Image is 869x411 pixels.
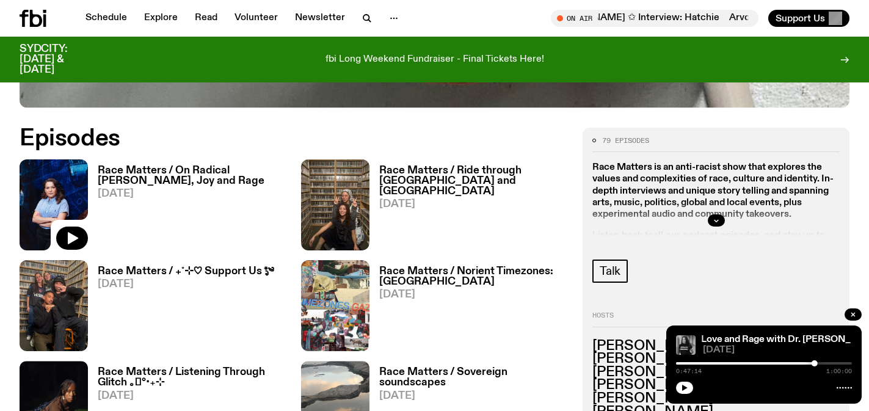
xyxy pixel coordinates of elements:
h3: [PERSON_NAME] [592,366,840,379]
span: [DATE] [703,346,852,355]
a: Read [187,10,225,27]
img: Sara and Malaak squatting on ground in fbi music library. Sara is making peace signs behind Malaa... [301,159,369,250]
a: Newsletter [288,10,352,27]
span: 0:47:14 [676,368,702,374]
h3: [PERSON_NAME] [592,352,840,366]
h3: SYDCITY: [DATE] & [DATE] [20,44,98,75]
a: Race Matters / ₊˚⊹♡ Support Us *ೃ༄[DATE] [88,266,274,351]
span: Talk [600,264,620,278]
span: [DATE] [98,391,286,401]
h2: Episodes [20,128,568,150]
h3: [PERSON_NAME] [592,379,840,392]
span: [DATE] [98,189,286,199]
h3: Race Matters / Listening Through Glitch ｡𖦹°‧₊⊹ [98,367,286,388]
span: [DATE] [379,199,568,209]
h3: [PERSON_NAME] [592,392,840,406]
span: 79 episodes [602,137,649,144]
h3: [PERSON_NAME] [PERSON_NAME] [592,340,840,353]
a: Race Matters / Ride through [GEOGRAPHIC_DATA] and [GEOGRAPHIC_DATA][DATE] [369,165,568,250]
h2: Hosts [592,312,840,327]
a: Volunteer [227,10,285,27]
span: Support Us [776,13,825,24]
h3: Race Matters / Ride through [GEOGRAPHIC_DATA] and [GEOGRAPHIC_DATA] [379,165,568,197]
span: [DATE] [379,391,568,401]
a: Race Matters / Norient Timezones: [GEOGRAPHIC_DATA][DATE] [369,266,568,351]
a: Race Matters / On Radical [PERSON_NAME], Joy and Rage[DATE] [88,165,286,250]
span: [DATE] [98,279,274,289]
strong: Race Matters is an anti-racist show that explores the values and complexities of race, culture an... [592,162,834,219]
p: fbi Long Weekend Fundraiser - Final Tickets Here! [325,54,544,65]
a: Talk [592,260,628,283]
span: 1:00:00 [826,368,852,374]
a: Explore [137,10,185,27]
h3: Race Matters / On Radical [PERSON_NAME], Joy and Rage [98,165,286,186]
h3: Race Matters / ₊˚⊹♡ Support Us *ೃ༄ [98,266,274,277]
h3: Race Matters / Sovereign soundscapes [379,367,568,388]
a: Schedule [78,10,134,27]
span: [DATE] [379,289,568,300]
button: Support Us [768,10,849,27]
h3: Race Matters / Norient Timezones: [GEOGRAPHIC_DATA] [379,266,568,287]
button: On AirArvos with [PERSON_NAME] ✩ Interview: HatchieArvos with [PERSON_NAME] ✩ Interview: Hatchie [551,10,758,27]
